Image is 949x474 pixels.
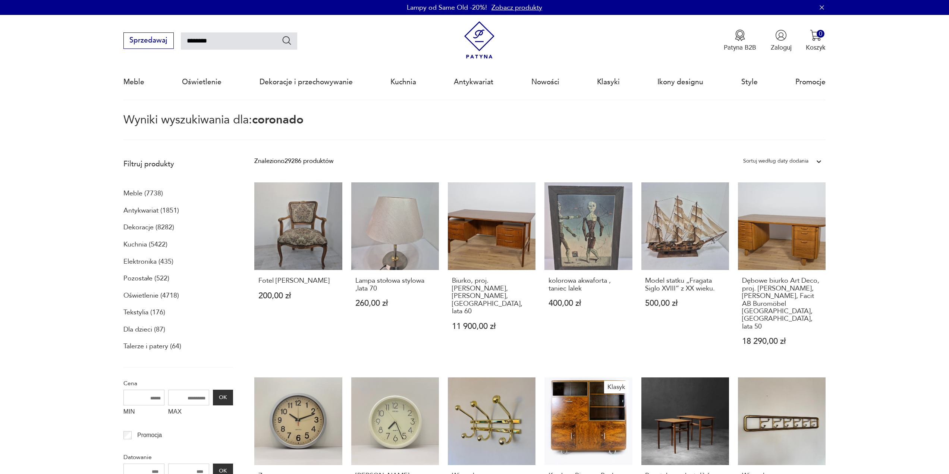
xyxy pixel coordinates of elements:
[461,21,498,59] img: Patyna - sklep z meblami i dekoracjami vintage
[123,379,233,388] p: Cena
[597,65,620,99] a: Klasyki
[817,30,824,38] div: 0
[123,340,181,353] a: Talerze i patery (64)
[407,3,487,12] p: Lampy od Same Old -20%!
[742,338,822,345] p: 18 290,00 zł
[806,43,826,52] p: Koszyk
[123,452,233,462] p: Datowanie
[123,405,164,420] label: MIN
[123,323,165,336] a: Dla dzieci (87)
[123,32,174,49] button: Sprzedawaj
[452,277,532,315] h3: Biurko, proj. [PERSON_NAME], [PERSON_NAME], [GEOGRAPHIC_DATA], lata 60
[741,65,758,99] a: Style
[123,255,173,268] a: Elektronika (435)
[806,29,826,52] button: 0Koszyk
[123,289,179,302] a: Oświetlenie (4718)
[531,65,559,99] a: Nowości
[544,182,632,363] a: kolorowa akwaforta , taniec lalekkolorowa akwaforta , taniec lalek400,00 zł
[657,65,703,99] a: Ikony designu
[123,65,144,99] a: Meble
[743,156,808,166] div: Sortuj według daty dodania
[213,390,233,405] button: OK
[123,204,179,217] a: Antykwariat (1851)
[254,156,333,166] div: Znaleziono 29286 produktów
[448,182,535,363] a: Biurko, proj. G. Omann, Omann Jun, Dania, lata 60Biurko, proj. [PERSON_NAME], [PERSON_NAME], [GEO...
[724,29,756,52] button: Patyna B2B
[168,405,209,420] label: MAX
[641,182,729,363] a: Model statku „Fragata Siglo XVIII” z XX wieku.Model statku „Fragata Siglo XVIII” z XX wieku.500,0...
[282,35,292,46] button: Szukaj
[738,182,826,363] a: Dębowe biurko Art Deco, proj. Gunnar Ericsson, Atvidaberg, Facit AB Buromöbel Zurich, Szwajcaria,...
[734,29,746,41] img: Ikona medalu
[123,306,165,319] a: Tekstylia (176)
[452,323,532,330] p: 11 900,00 zł
[645,277,725,292] h3: Model statku „Fragata Siglo XVIII” z XX wieku.
[491,3,542,12] a: Zobacz produkty
[260,65,353,99] a: Dekoracje i przechowywanie
[123,272,169,285] a: Pozostałe (522)
[724,29,756,52] a: Ikona medaluPatyna B2B
[123,238,167,251] a: Kuchnia (5422)
[182,65,221,99] a: Oświetlenie
[795,65,826,99] a: Promocje
[123,38,174,44] a: Sprzedawaj
[355,277,435,292] h3: Lampa stołowa stylowa ,lata 70
[355,299,435,307] p: 260,00 zł
[390,65,416,99] a: Kuchnia
[775,29,787,41] img: Ikonka użytkownika
[454,65,493,99] a: Antykwariat
[258,292,338,300] p: 200,00 zł
[123,187,163,200] a: Meble (7738)
[137,430,162,440] p: Promocja
[123,221,174,234] a: Dekoracje (8282)
[258,277,338,285] h3: Fotel [PERSON_NAME]
[123,159,233,169] p: Filtruj produkty
[254,182,342,363] a: Fotel ludwik tronFotel [PERSON_NAME]200,00 zł
[742,277,822,330] h3: Dębowe biurko Art Deco, proj. [PERSON_NAME], [PERSON_NAME], Facit AB Buromöbel [GEOGRAPHIC_DATA],...
[724,43,756,52] p: Patyna B2B
[645,299,725,307] p: 500,00 zł
[810,29,821,41] img: Ikona koszyka
[771,43,792,52] p: Zaloguj
[771,29,792,52] button: Zaloguj
[252,112,304,128] span: coronado
[549,299,628,307] p: 400,00 zł
[351,182,439,363] a: Lampa stołowa stylowa ,lata 70Lampa stołowa stylowa ,lata 70260,00 zł
[123,114,826,140] p: Wyniki wyszukiwania dla:
[549,277,628,292] h3: kolorowa akwaforta , taniec lalek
